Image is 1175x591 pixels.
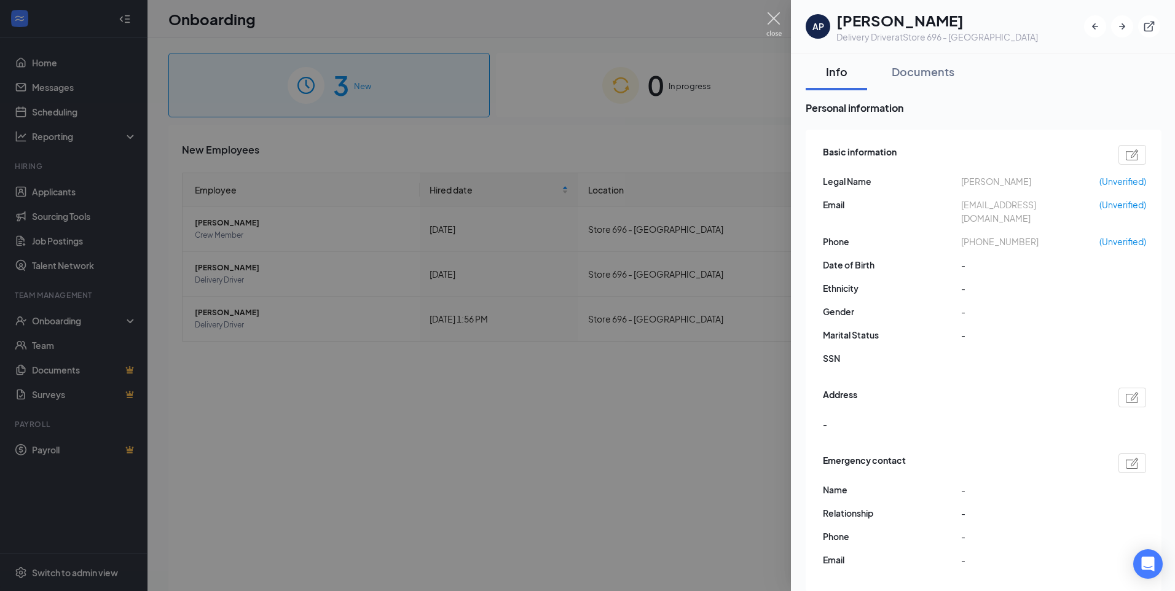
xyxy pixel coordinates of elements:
span: Email [823,198,961,211]
span: - [961,305,1099,318]
span: - [961,258,1099,272]
div: Open Intercom Messenger [1133,549,1163,579]
span: [EMAIL_ADDRESS][DOMAIN_NAME] [961,198,1099,225]
span: Email [823,553,961,566]
div: Documents [892,64,954,79]
div: Delivery Driver at Store 696 - [GEOGRAPHIC_DATA] [836,31,1038,43]
span: Date of Birth [823,258,961,272]
button: ArrowRight [1111,15,1133,37]
span: (Unverified) [1099,198,1146,211]
span: Ethnicity [823,281,961,295]
button: ExternalLink [1138,15,1160,37]
h1: [PERSON_NAME] [836,10,1038,31]
span: (Unverified) [1099,235,1146,248]
span: Phone [823,530,961,543]
span: - [961,530,1099,543]
span: Relationship [823,506,961,520]
span: Basic information [823,145,897,165]
span: - [823,417,827,431]
div: Info [818,64,855,79]
span: Marital Status [823,328,961,342]
span: - [961,483,1099,496]
svg: ExternalLink [1143,20,1155,33]
span: SSN [823,351,961,365]
span: Personal information [806,100,1161,115]
span: [PERSON_NAME] [961,174,1099,188]
svg: ArrowRight [1116,20,1128,33]
span: Emergency contact [823,453,906,473]
button: ArrowLeftNew [1084,15,1106,37]
span: Gender [823,305,961,318]
span: - [961,553,1099,566]
span: - [961,281,1099,295]
span: Name [823,483,961,496]
span: Phone [823,235,961,248]
span: - [961,328,1099,342]
span: Address [823,388,857,407]
span: [PHONE_NUMBER] [961,235,1099,248]
span: Legal Name [823,174,961,188]
span: - [961,506,1099,520]
svg: ArrowLeftNew [1089,20,1101,33]
div: AP [812,20,824,33]
span: (Unverified) [1099,174,1146,188]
